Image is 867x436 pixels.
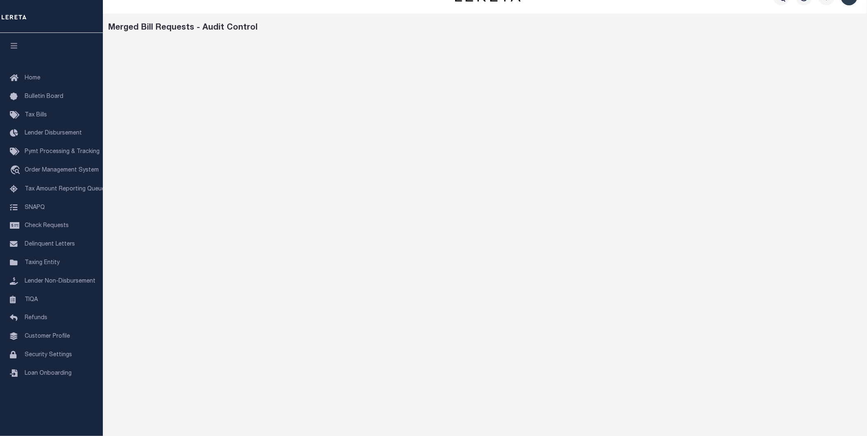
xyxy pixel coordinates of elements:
[25,149,100,155] span: Pymt Processing & Tracking
[25,204,45,210] span: SNAPQ
[25,186,105,192] span: Tax Amount Reporting Queue
[25,112,47,118] span: Tax Bills
[25,297,38,302] span: TIQA
[10,165,23,176] i: travel_explore
[25,167,99,173] span: Order Management System
[25,75,40,81] span: Home
[25,223,69,229] span: Check Requests
[109,22,862,34] div: Merged Bill Requests - Audit Control
[25,260,60,266] span: Taxing Entity
[25,278,95,284] span: Lender Non-Disbursement
[25,130,82,136] span: Lender Disbursement
[25,352,72,358] span: Security Settings
[25,94,63,100] span: Bulletin Board
[25,334,70,339] span: Customer Profile
[25,315,47,321] span: Refunds
[25,371,72,376] span: Loan Onboarding
[25,241,75,247] span: Delinquent Letters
